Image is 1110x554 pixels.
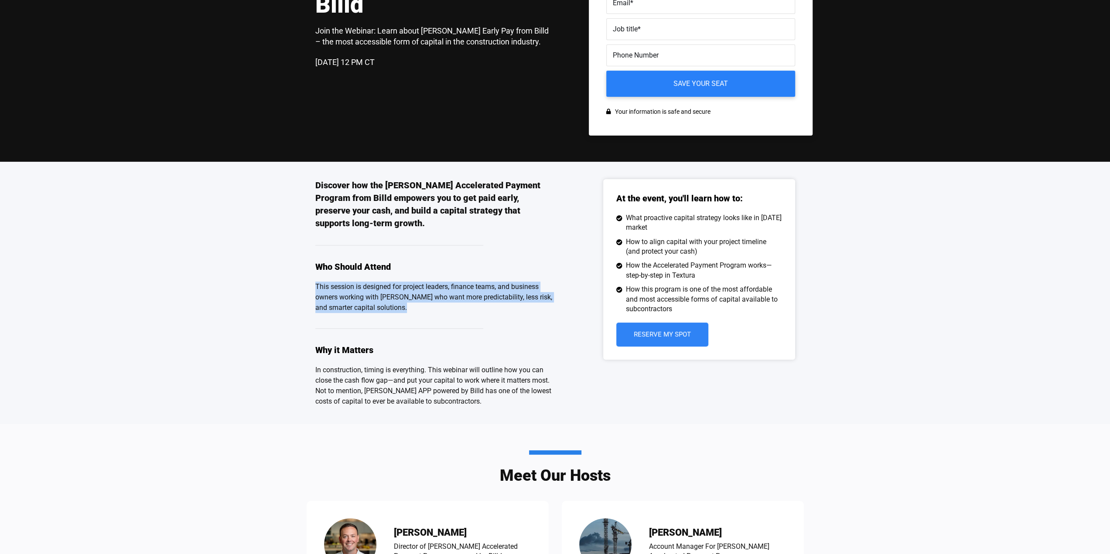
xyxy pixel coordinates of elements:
[616,192,743,204] h3: At the event, you'll learn how to:
[613,25,638,33] span: Job title
[624,261,782,280] span: How the Accelerated Payment Program works—step-by-step in Textura
[394,528,531,537] h3: [PERSON_NAME]
[634,331,691,338] span: Reserve My Spot
[613,51,659,59] span: Phone Number
[315,344,555,356] h3: Why it Matters
[649,528,786,537] h3: [PERSON_NAME]
[606,71,795,97] input: Save your seat
[315,261,555,273] h3: Who Should Attend
[624,237,782,257] span: How to align capital with your project timeline (and protect your cash)
[624,213,782,233] span: What proactive capital strategy looks like in [DATE] market
[315,58,375,67] span: [DATE] 12 PM CT
[613,105,710,118] span: Your information is safe and secure
[315,365,555,407] div: In construction, timing is everything. This webinar will outline how you can close the cash flow ...
[315,282,555,313] p: This session is designed for project leaders, finance teams, and business owners working with [PE...
[500,450,611,483] h3: Meet Our Hosts
[616,323,708,347] a: Reserve My Spot
[624,285,782,314] span: How this program is one of the most affordable and most accessible forms of capital available to ...
[315,179,555,230] p: Discover how the [PERSON_NAME] Accelerated Payment Program from Billd empowers you to get paid ea...
[315,25,555,47] h3: Join the Webinar: Learn about [PERSON_NAME] Early Pay from Billd – the most accessible form of ca...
